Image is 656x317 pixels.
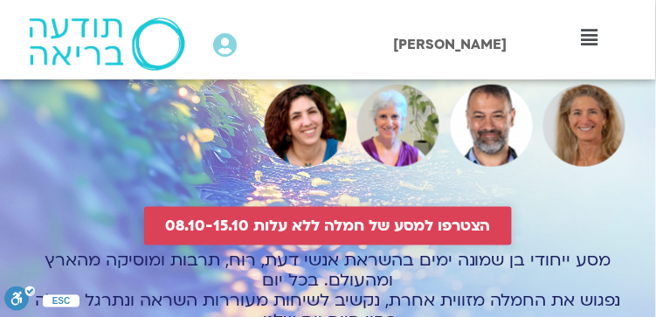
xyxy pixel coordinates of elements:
span: הצטרפו למסע של חמלה ללא עלות 08.10-15.10 [165,217,491,235]
a: הצטרפו למסע של חמלה ללא עלות 08.10-15.10 [144,207,512,245]
img: תודעה בריאה [29,17,184,71]
span: [PERSON_NAME] [393,35,507,54]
